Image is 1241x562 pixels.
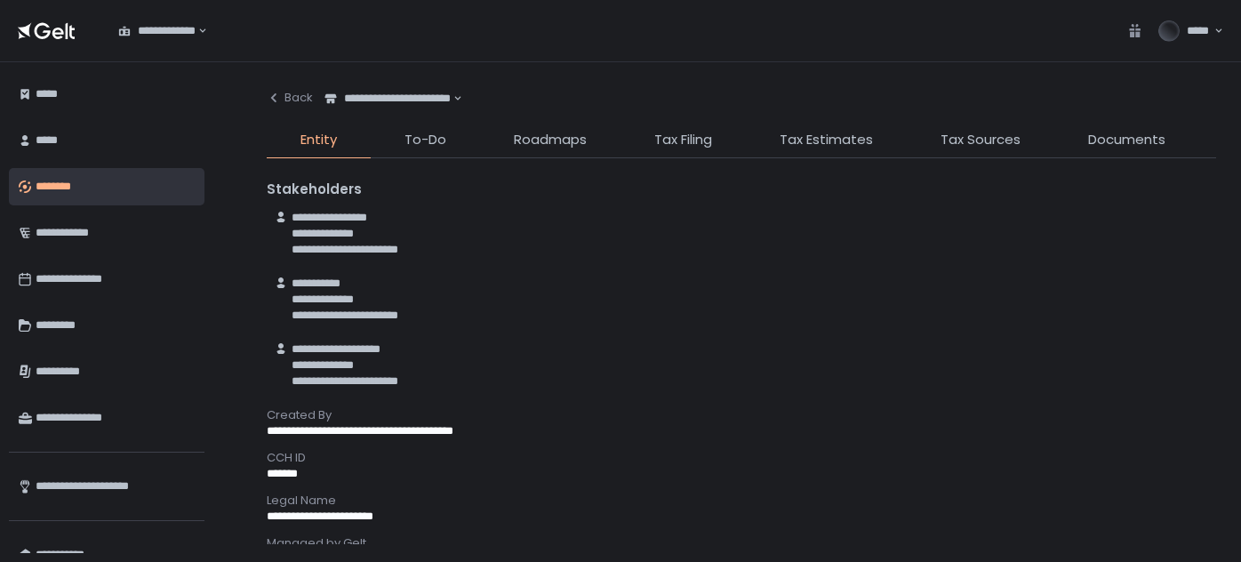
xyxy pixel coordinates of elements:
[267,90,313,106] div: Back
[300,130,337,150] span: Entity
[1088,130,1165,150] span: Documents
[267,80,313,116] button: Back
[267,493,1216,509] div: Legal Name
[267,407,1216,423] div: Created By
[313,80,462,117] div: Search for option
[514,130,587,150] span: Roadmaps
[267,180,1216,200] div: Stakeholders
[107,12,207,50] div: Search for option
[451,90,452,108] input: Search for option
[654,130,712,150] span: Tax Filing
[404,130,446,150] span: To-Do
[941,130,1021,150] span: Tax Sources
[267,450,1216,466] div: CCH ID
[267,535,1216,551] div: Managed by Gelt
[196,22,196,40] input: Search for option
[780,130,873,150] span: Tax Estimates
